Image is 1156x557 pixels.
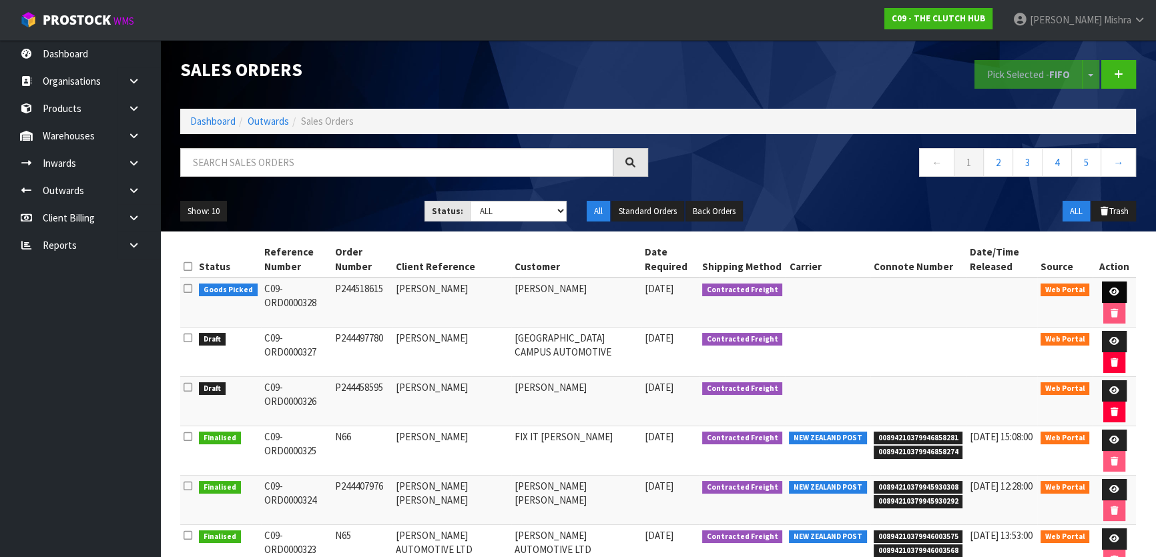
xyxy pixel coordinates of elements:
[261,241,332,277] th: Reference Number
[199,333,226,346] span: Draft
[1101,148,1136,177] a: →
[511,476,641,525] td: [PERSON_NAME] [PERSON_NAME]
[511,426,641,476] td: FIX IT [PERSON_NAME]
[261,426,332,476] td: C09-ORD0000325
[685,201,743,222] button: Back Orders
[332,377,392,426] td: P244458595
[641,241,698,277] th: Date Required
[301,115,354,127] span: Sales Orders
[392,426,511,476] td: [PERSON_NAME]
[702,333,783,346] span: Contracted Freight
[392,328,511,377] td: [PERSON_NAME]
[199,481,241,494] span: Finalised
[969,480,1032,492] span: [DATE] 12:28:00
[969,430,1032,443] span: [DATE] 15:08:00
[332,328,392,377] td: P244497780
[511,277,641,328] td: [PERSON_NAME]
[199,530,241,544] span: Finalised
[1041,432,1090,445] span: Web Portal
[1104,13,1131,26] span: Mishra
[874,530,963,544] span: 00894210379946003575
[786,241,870,277] th: Carrier
[180,60,648,80] h1: Sales Orders
[199,432,241,445] span: Finalised
[511,328,641,377] td: [GEOGRAPHIC_DATA] CAMPUS AUTOMOTIVE
[261,476,332,525] td: C09-ORD0000324
[1063,201,1090,222] button: ALL
[983,148,1013,177] a: 2
[199,284,258,297] span: Goods Picked
[644,282,673,295] span: [DATE]
[196,241,261,277] th: Status
[874,481,963,494] span: 00894210379945930308
[511,241,641,277] th: Customer
[392,476,511,525] td: [PERSON_NAME] [PERSON_NAME]
[332,241,392,277] th: Order Number
[511,377,641,426] td: [PERSON_NAME]
[954,148,984,177] a: 1
[702,284,783,297] span: Contracted Freight
[261,328,332,377] td: C09-ORD0000327
[874,432,963,445] span: 00894210379946858281
[1049,68,1070,81] strong: FIFO
[332,476,392,525] td: P244407976
[1041,481,1090,494] span: Web Portal
[1041,333,1090,346] span: Web Portal
[1037,241,1093,277] th: Source
[392,277,511,328] td: [PERSON_NAME]
[644,529,673,542] span: [DATE]
[702,382,783,396] span: Contracted Freight
[919,148,954,177] a: ←
[261,377,332,426] td: C09-ORD0000326
[789,530,867,544] span: NEW ZEALAND POST
[587,201,610,222] button: All
[43,11,111,29] span: ProStock
[392,241,511,277] th: Client Reference
[248,115,289,127] a: Outwards
[1042,148,1072,177] a: 4
[644,381,673,394] span: [DATE]
[332,277,392,328] td: P244518615
[874,495,963,508] span: 00894210379945930292
[966,241,1037,277] th: Date/Time Released
[644,430,673,443] span: [DATE]
[1093,241,1136,277] th: Action
[20,11,37,28] img: cube-alt.png
[432,205,463,217] strong: Status:
[1041,382,1090,396] span: Web Portal
[1013,148,1043,177] a: 3
[702,432,783,445] span: Contracted Freight
[1030,13,1102,26] span: [PERSON_NAME]
[884,8,992,29] a: C09 - THE CLUTCH HUB
[261,277,332,328] td: C09-ORD0000328
[392,377,511,426] td: [PERSON_NAME]
[789,481,867,494] span: NEW ZEALAND POST
[702,481,783,494] span: Contracted Freight
[199,382,226,396] span: Draft
[789,432,867,445] span: NEW ZEALAND POST
[113,15,134,27] small: WMS
[892,13,985,24] strong: C09 - THE CLUTCH HUB
[699,241,786,277] th: Shipping Method
[668,148,1136,181] nav: Page navigation
[180,201,227,222] button: Show: 10
[180,148,613,177] input: Search sales orders
[1041,530,1090,544] span: Web Portal
[1071,148,1101,177] a: 5
[702,530,783,544] span: Contracted Freight
[644,332,673,344] span: [DATE]
[870,241,966,277] th: Connote Number
[190,115,236,127] a: Dashboard
[1041,284,1090,297] span: Web Portal
[611,201,684,222] button: Standard Orders
[332,426,392,476] td: N66
[974,60,1083,89] button: Pick Selected -FIFO
[1091,201,1136,222] button: Trash
[969,529,1032,542] span: [DATE] 13:53:00
[644,480,673,492] span: [DATE]
[874,446,963,459] span: 00894210379946858274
